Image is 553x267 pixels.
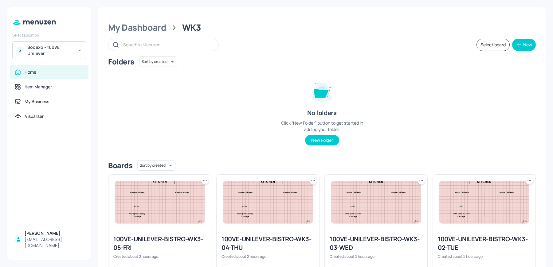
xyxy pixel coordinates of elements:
div: My Business [25,99,49,105]
div: My Dashboard [108,22,166,33]
div: Sodexo - 100VE Unilever [27,44,74,56]
div: Created about 2 hours ago. [438,254,531,259]
input: Search in Menuzen [123,40,212,49]
div: Click “New Folder” button to get started in adding your folder. [276,120,368,133]
img: 2025-08-30-1756546222576n0m0l4jn65j.jpeg [223,181,313,223]
button: Select board [477,39,510,51]
div: [PERSON_NAME] [25,230,84,236]
div: Created about 2 hours ago. [113,254,206,259]
img: 2025-08-30-1756546222576n0m0l4jn65j.jpeg [439,181,529,223]
div: 100VE-UNILEVER-BISTRO-WK3-02-TUE [438,235,531,252]
div: Sort by created [139,56,177,68]
div: 100VE-UNILEVER-BISTRO-WK3-03-WED [330,235,422,252]
div: No folders [307,109,336,117]
div: S [16,47,24,54]
div: WK3 [182,22,201,33]
div: Item Manager [25,84,52,90]
button: New Folder [305,135,339,145]
div: Home [25,69,36,75]
div: 100VE-UNILEVER-BISTRO-WK3-05-FRI [113,235,206,252]
div: [EMAIL_ADDRESS][DOMAIN_NAME] [25,236,84,249]
div: Visualiser [25,113,44,119]
div: Created about 2 hours ago. [222,254,314,259]
div: Boards [108,161,132,170]
div: Folders [108,57,134,67]
img: folder-empty [307,75,337,106]
div: Sort by created [137,159,175,172]
div: 100VE-UNILEVER-BISTRO-WK3-04-THU [222,235,314,252]
img: 2025-08-30-1756546222576n0m0l4jn65j.jpeg [331,181,421,223]
div: New [523,43,532,47]
div: Created about 2 hours ago. [330,254,422,259]
button: New [512,39,536,51]
div: Select Location [12,33,86,38]
img: 2025-08-30-1756546222576n0m0l4jn65j.jpeg [115,181,205,223]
